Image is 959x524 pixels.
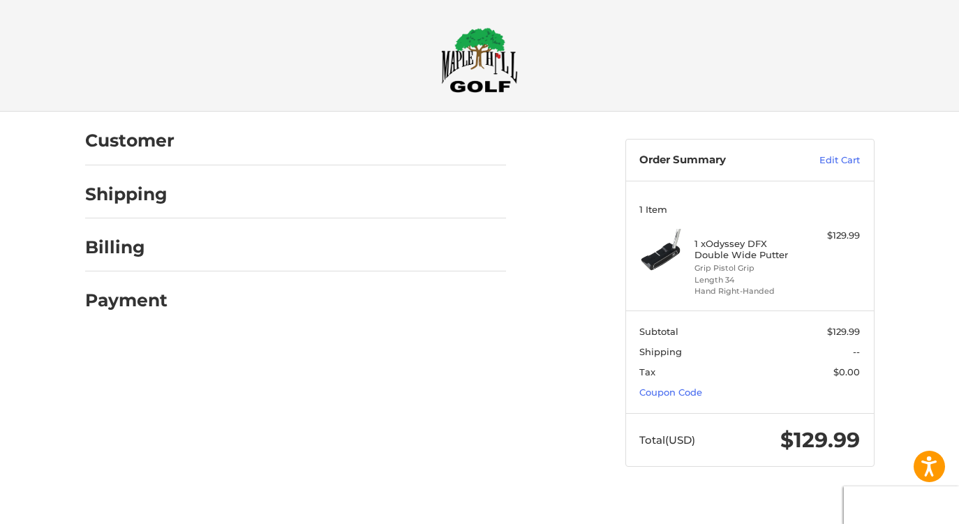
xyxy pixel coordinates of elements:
li: Hand Right-Handed [694,285,801,297]
h4: 1 x Odyssey DFX Double Wide Putter [694,238,801,261]
li: Length 34 [694,274,801,286]
li: Grip Pistol Grip [694,262,801,274]
span: Shipping [639,346,682,357]
span: Tax [639,366,655,377]
a: Coupon Code [639,387,702,398]
h2: Billing [85,237,167,258]
a: Edit Cart [789,154,860,167]
span: $0.00 [833,366,860,377]
span: $129.99 [780,427,860,453]
h3: Order Summary [639,154,789,167]
span: Total (USD) [639,433,695,447]
h2: Customer [85,130,174,151]
h2: Payment [85,290,168,311]
img: Maple Hill Golf [441,27,518,93]
h2: Shipping [85,184,168,205]
iframe: Google Customer Reviews [844,486,959,524]
h3: 1 Item [639,204,860,215]
span: Subtotal [639,326,678,337]
div: $129.99 [805,229,860,243]
span: -- [853,346,860,357]
iframe: Gorgias live chat messenger [14,464,165,510]
span: $129.99 [827,326,860,337]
